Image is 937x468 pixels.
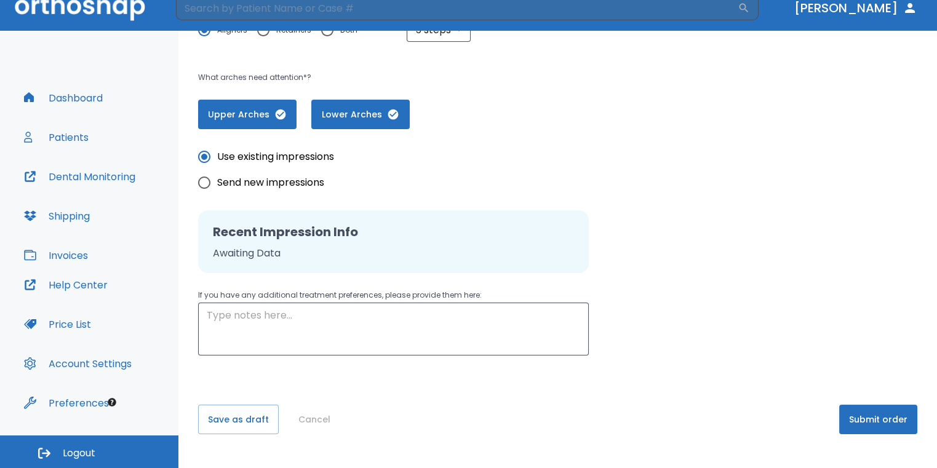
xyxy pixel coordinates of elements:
button: Submit order [839,405,917,434]
button: Dental Monitoring [17,162,143,191]
p: Awaiting Data [213,246,574,261]
button: Account Settings [17,349,139,378]
button: Preferences [17,388,116,418]
button: Invoices [17,240,95,270]
button: Help Center [17,270,115,299]
button: Shipping [17,201,97,231]
span: Upper Arches [210,108,284,121]
p: What arches need attention*? [198,70,618,85]
span: Logout [63,446,95,460]
div: Tooltip anchor [106,397,118,408]
button: Save as draft [198,405,279,434]
button: Lower Arches [311,100,410,129]
span: Send new impressions [217,175,324,190]
h2: Recent Impression Info [213,223,574,241]
span: Use existing impressions [217,149,334,164]
button: Price List [17,309,98,339]
p: If you have any additional treatment preferences, please provide them here: [198,288,589,303]
button: Patients [17,122,96,152]
button: Cancel [293,405,335,434]
button: Dashboard [17,83,110,113]
button: Upper Arches [198,100,297,129]
span: Lower Arches [324,108,397,121]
